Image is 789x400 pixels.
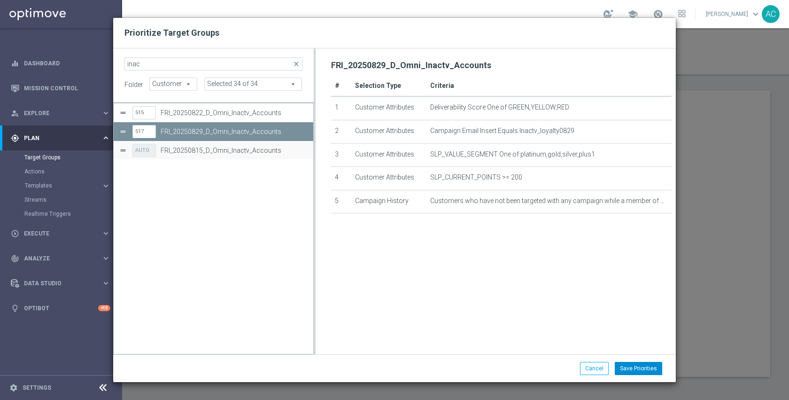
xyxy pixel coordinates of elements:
div: Press SPACE to select this row. [114,141,313,160]
td: Customer Attributes [351,167,426,190]
td: 2 [331,120,352,143]
button: Cancel [580,362,609,375]
td: Customer Attributes [351,143,426,167]
span: SLP_VALUE_SEGMENT One of platinum,gold,silver,plus1 [430,150,595,158]
label: FRI_20250829_D_Omni_Inactv_Accounts [161,128,298,136]
span: Customers who have not been targeted with any campaign while a member of one or more of the 2 spe... [430,197,668,205]
td: Customer Attributes [351,120,426,143]
td: 5 [331,190,352,213]
span: Criteria [430,82,454,89]
label: FRI_20250815_D_Omni_Inactv_Accounts [161,147,298,155]
td: Customer Attributes [351,96,426,120]
span: Campaign Email Insert Equals Inactv_loyalty0829 [430,127,574,135]
label: FRI_20250822_D_Omni_Inactv_Accounts [161,109,298,117]
th: Selection Type [351,75,426,97]
span: close [293,60,300,68]
th: # [331,75,352,97]
h2: Prioritize Target Groups [124,27,665,39]
td: Campaign History [351,190,426,213]
span: SLP_CURRENT_POINTS >= 200 [430,173,522,181]
span: Deleted Treatments Direct Mail Dotcom Dedicateds Dotcom Onboarding Dotcom Promo and 29 more [205,78,302,90]
div: Press SPACE to select this row. [114,103,313,122]
div: Press SPACE to deselect this row. [114,122,313,141]
span: Deliverability Score One of GREEN,YELLOW,RED [430,103,569,111]
td: 1 [331,96,352,120]
input: Quick find target groups [124,57,302,71]
label: folder [124,78,142,89]
button: Save Priorities [615,362,662,375]
h2: FRI_20250829_D_Omni_Inactv_Accounts [331,60,491,71]
td: 4 [331,167,352,190]
td: 3 [331,143,352,167]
